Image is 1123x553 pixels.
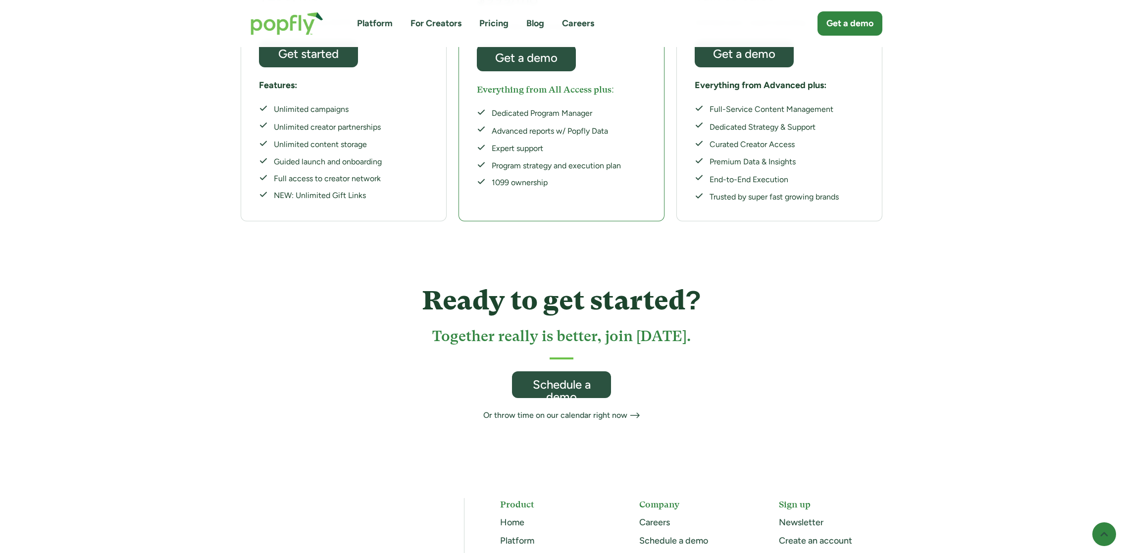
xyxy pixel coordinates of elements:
[639,517,670,528] a: Careers
[779,498,882,510] h5: Sign up
[274,190,382,201] div: NEW: Unlimited Gift Links
[274,104,382,115] div: Unlimited campaigns
[695,79,826,92] h5: Everything from Advanced plus:
[817,11,882,36] a: Get a demo
[477,83,614,96] h5: Everything from All Access plus:
[500,517,524,528] a: Home
[357,17,393,30] a: Platform
[521,378,602,403] div: Schedule a demo
[477,45,576,71] a: Get a demo
[710,121,839,133] div: Dedicated Strategy & Support
[479,17,509,30] a: Pricing
[710,139,839,150] div: Curated Creator Access
[483,410,627,421] div: Or throw time on our calendar right now
[639,498,743,510] h5: Company
[500,498,604,510] h5: Product
[512,371,611,398] a: Schedule a demo
[500,535,534,546] a: Platform
[492,143,621,154] div: Expert support
[274,121,382,133] div: Unlimited creator partnerships
[268,48,349,60] div: Get started
[704,48,785,60] div: Get a demo
[486,51,567,64] div: Get a demo
[259,41,358,67] a: Get started
[710,156,839,167] div: Premium Data & Insights
[710,104,839,115] div: Full-Service Content Management
[779,517,823,528] a: Newsletter
[274,139,382,150] div: Unlimited content storage
[259,79,297,92] h5: Features:
[710,192,839,202] div: Trusted by super fast growing brands
[492,125,621,137] div: Advanced reports w/ Popfly Data
[422,286,702,315] h4: Ready to get started?
[483,410,640,421] a: Or throw time on our calendar right now
[710,173,839,186] div: End-to-End Execution
[274,156,382,167] div: Guided launch and onboarding
[492,108,621,119] div: Dedicated Program Manager
[779,535,852,546] a: Create an account
[432,327,691,346] h3: Together really is better, join [DATE].
[526,17,544,30] a: Blog
[639,535,708,546] a: Schedule a demo
[826,17,873,30] div: Get a demo
[241,2,333,45] a: home
[695,41,794,67] a: Get a demo
[562,17,594,30] a: Careers
[274,173,382,184] div: Full access to creator network
[410,17,461,30] a: For Creators
[492,160,621,171] div: Program strategy and execution plan
[492,177,621,188] div: 1099 ownership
